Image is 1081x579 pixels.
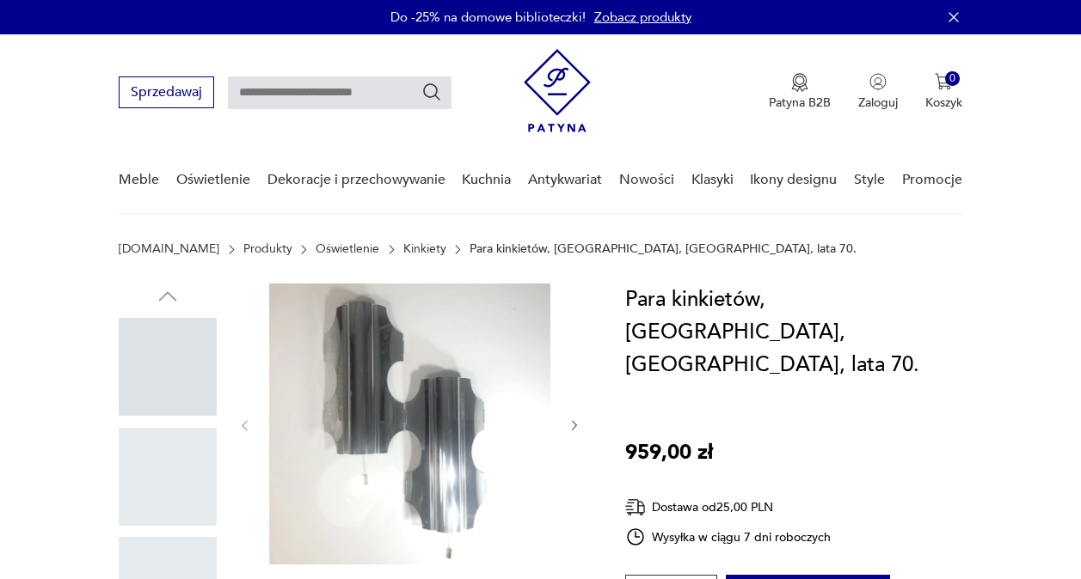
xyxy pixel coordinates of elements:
[176,147,250,213] a: Oświetlenie
[619,147,674,213] a: Nowości
[390,9,586,26] p: Do -25% na domowe biblioteczki!
[243,242,292,256] a: Produkty
[791,73,808,92] img: Ikona medalu
[925,73,962,111] button: 0Koszyk
[594,9,691,26] a: Zobacz produkty
[625,436,713,469] p: 959,00 zł
[403,242,446,256] a: Kinkiety
[750,147,837,213] a: Ikony designu
[524,49,591,132] img: Patyna - sklep z meblami i dekoracjami vintage
[528,147,602,213] a: Antykwariat
[316,242,379,256] a: Oświetlenie
[854,147,885,213] a: Style
[945,71,960,86] div: 0
[902,147,962,213] a: Promocje
[858,94,898,111] p: Zaloguj
[462,147,511,213] a: Kuchnia
[119,88,214,100] a: Sprzedawaj
[769,73,831,111] button: Patyna B2B
[267,147,445,213] a: Dekoracje i przechowywanie
[119,242,219,256] a: [DOMAIN_NAME]
[925,94,962,111] p: Koszyk
[119,76,214,108] button: Sprzedawaj
[625,497,646,518] img: Ikona dostawy
[269,283,550,564] img: Zdjęcie produktu Para kinkietów, Doria, Niemcy, lata 70.
[421,82,442,102] button: Szukaj
[858,73,898,111] button: Zaloguj
[935,73,952,90] img: Ikona koszyka
[119,147,159,213] a: Meble
[470,242,857,256] p: Para kinkietów, [GEOGRAPHIC_DATA], [GEOGRAPHIC_DATA], lata 70.
[769,94,831,111] p: Patyna B2B
[869,73,887,90] img: Ikonka użytkownika
[691,147,734,213] a: Klasyki
[625,283,962,381] h1: Para kinkietów, [GEOGRAPHIC_DATA], [GEOGRAPHIC_DATA], lata 70.
[625,527,832,547] div: Wysyłka w ciągu 7 dni roboczych
[625,497,832,518] div: Dostawa od 25,00 PLN
[769,73,831,111] a: Ikona medaluPatyna B2B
